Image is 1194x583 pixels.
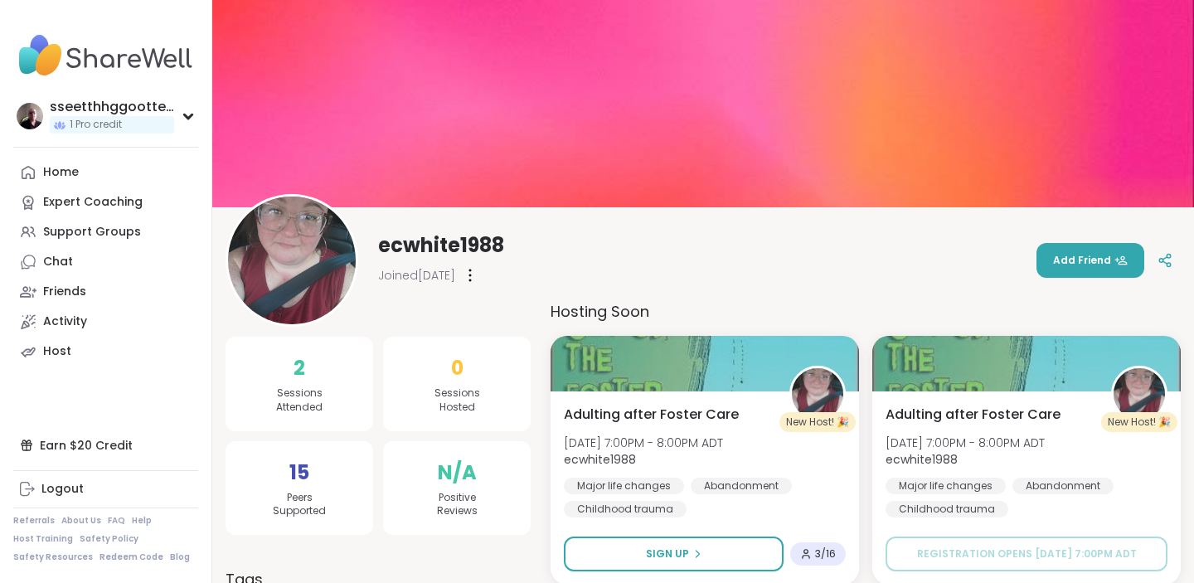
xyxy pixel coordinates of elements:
span: 3 / 16 [815,547,836,561]
div: Activity [43,313,87,330]
span: Registration opens [DATE] 7:00PM ADT [917,547,1137,561]
a: Host Training [13,533,73,545]
a: Help [132,515,152,527]
span: Sessions Attended [276,386,323,415]
a: Redeem Code [99,551,163,563]
div: Expert Coaching [43,194,143,211]
a: Home [13,158,198,187]
span: N/A [438,458,477,488]
b: ecwhite1988 [886,451,958,468]
span: 1 Pro credit [70,118,122,132]
div: Support Groups [43,224,141,240]
span: Sessions Hosted [434,386,480,415]
a: Blog [170,551,190,563]
span: 0 [451,353,464,383]
div: Childhood trauma [564,501,687,517]
a: About Us [61,515,101,527]
span: ecwhite1988 [378,232,504,259]
a: Support Groups [13,217,198,247]
div: New Host! 🎉 [779,412,856,432]
img: ShareWell Nav Logo [13,27,198,85]
div: Earn $20 Credit [13,430,198,460]
a: Host [13,337,198,367]
span: Sign Up [646,547,689,561]
span: Peers Supported [273,491,326,519]
img: ecwhite1988 [228,197,356,324]
span: Joined [DATE] [378,267,455,284]
span: 15 [289,458,309,488]
div: Major life changes [564,478,684,494]
a: Logout [13,474,198,504]
div: Host [43,343,71,360]
div: Major life changes [886,478,1006,494]
a: Expert Coaching [13,187,198,217]
div: Chat [43,254,73,270]
img: ecwhite1988 [1114,368,1165,420]
span: 2 [294,353,305,383]
a: Activity [13,307,198,337]
div: Friends [43,284,86,300]
button: Registration opens [DATE] 7:00PM ADT [886,537,1167,571]
span: [DATE] 7:00PM - 8:00PM ADT [564,435,723,451]
img: sseetthhggootteell [17,103,43,129]
div: Abandonment [691,478,792,494]
span: Positive Reviews [437,491,478,519]
b: ecwhite1988 [564,451,636,468]
a: Chat [13,247,198,277]
div: Abandonment [1012,478,1114,494]
span: [DATE] 7:00PM - 8:00PM ADT [886,435,1045,451]
a: Referrals [13,515,55,527]
div: Childhood trauma [886,501,1008,517]
span: Adulting after Foster Care [886,405,1061,425]
a: Safety Resources [13,551,93,563]
div: New Host! 🎉 [1101,412,1177,432]
div: sseetthhggootteell [50,98,174,116]
div: Home [43,164,79,181]
span: Adulting after Foster Care [564,405,739,425]
a: Friends [13,277,198,307]
a: Safety Policy [80,533,138,545]
img: ecwhite1988 [792,368,843,420]
a: FAQ [108,515,125,527]
button: Sign Up [564,537,784,571]
button: Add Friend [1036,243,1144,278]
span: Add Friend [1053,253,1128,268]
div: Logout [41,481,84,498]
